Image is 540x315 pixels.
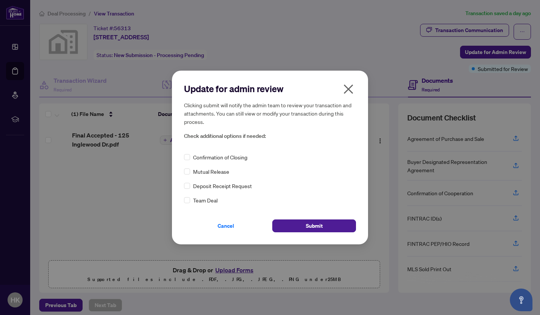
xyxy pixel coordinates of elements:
span: Submit [306,220,323,232]
span: Mutual Release [193,167,229,176]
h2: Update for admin review [184,83,356,95]
span: Deposit Receipt Request [193,182,252,190]
span: Check additional options if needed: [184,132,356,141]
span: close [342,83,354,95]
button: Cancel [184,219,268,232]
button: Submit [272,219,356,232]
span: Confirmation of Closing [193,153,247,161]
h5: Clicking submit will notify the admin team to review your transaction and attachments. You can st... [184,101,356,126]
button: Open asap [510,289,532,311]
span: Team Deal [193,196,218,204]
span: Cancel [218,220,234,232]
